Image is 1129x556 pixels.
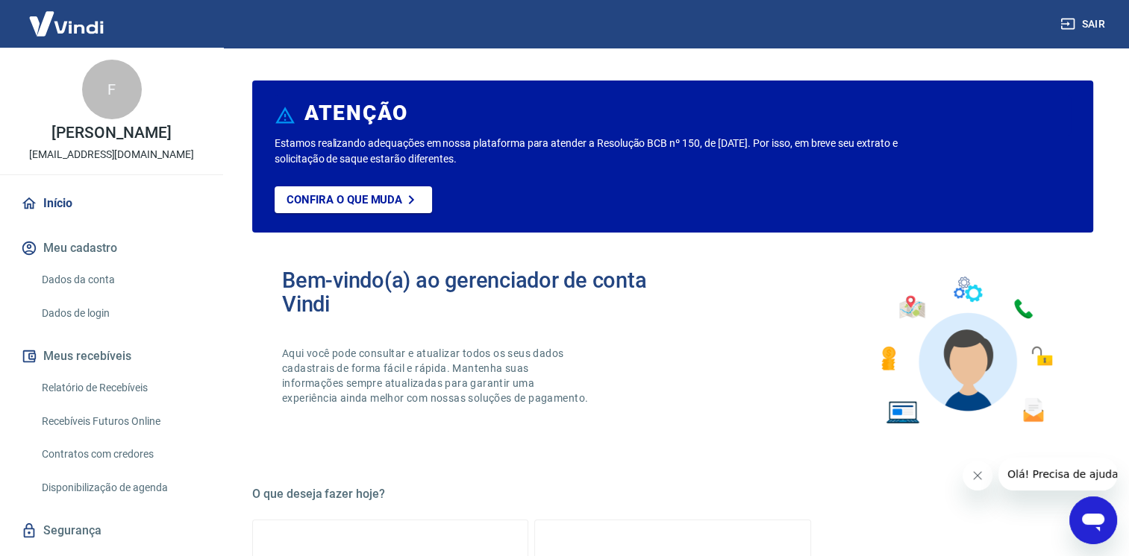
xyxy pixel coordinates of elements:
p: Estamos realizando adequações em nossa plataforma para atender a Resolução BCB nº 150, de [DATE].... [275,136,912,167]
iframe: Botão para abrir a janela de mensagens [1069,496,1117,544]
h5: O que deseja fazer hoje? [252,487,1093,502]
button: Sair [1057,10,1111,38]
img: Imagem de um avatar masculino com diversos icones exemplificando as funcionalidades do gerenciado... [868,268,1063,433]
a: Contratos com credores [36,439,205,470]
p: [EMAIL_ADDRESS][DOMAIN_NAME] [29,147,194,162]
a: Relatório de Recebíveis [36,373,205,403]
a: Dados de login [36,298,205,329]
a: Dados da conta [36,265,205,295]
a: Segurança [18,514,205,547]
iframe: Mensagem da empresa [998,458,1117,490]
button: Meu cadastro [18,232,205,265]
img: Vindi [18,1,115,46]
h2: Bem-vindo(a) ao gerenciador de conta Vindi [282,268,673,316]
iframe: Fechar mensagem [963,461,992,490]
p: Confira o que muda [287,193,402,206]
a: Início [18,187,205,220]
div: F [82,60,142,119]
a: Recebíveis Futuros Online [36,406,205,437]
a: Confira o que muda [275,186,432,213]
span: Olá! Precisa de ajuda? [9,10,125,22]
h6: ATENÇÃO [304,106,408,121]
a: Disponibilização de agenda [36,473,205,503]
p: [PERSON_NAME] [51,125,171,141]
p: Aqui você pode consultar e atualizar todos os seus dados cadastrais de forma fácil e rápida. Mant... [282,346,591,405]
button: Meus recebíveis [18,340,205,373]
